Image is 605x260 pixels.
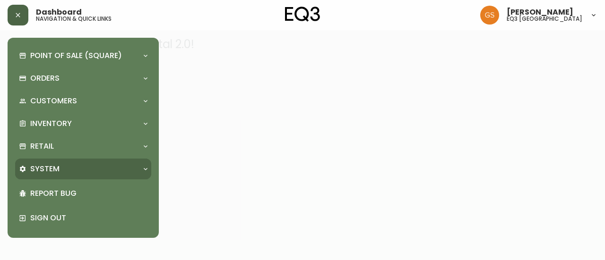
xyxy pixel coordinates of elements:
p: System [30,164,60,174]
p: Retail [30,141,54,151]
p: Report Bug [30,188,147,199]
h5: eq3 [GEOGRAPHIC_DATA] [507,16,582,22]
div: Report Bug [15,181,151,206]
p: Sign Out [30,213,147,223]
div: Retail [15,136,151,157]
div: Sign Out [15,206,151,230]
p: Customers [30,96,77,106]
span: [PERSON_NAME] [507,8,573,16]
div: Point of Sale (Square) [15,45,151,66]
h5: navigation & quick links [36,16,112,22]
p: Inventory [30,118,72,129]
p: Point of Sale (Square) [30,50,122,61]
img: 6b403d9c54a9a0c30f681d41f5fc2571 [480,6,499,25]
div: Inventory [15,113,151,134]
img: logo [285,7,320,22]
div: Orders [15,68,151,89]
span: Dashboard [36,8,82,16]
div: System [15,159,151,179]
div: Customers [15,91,151,111]
p: Orders [30,73,60,84]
